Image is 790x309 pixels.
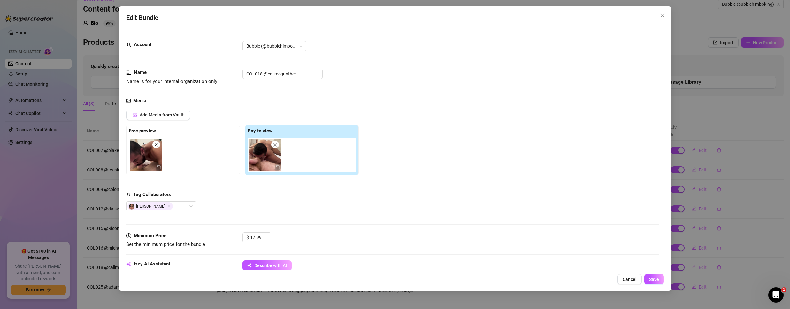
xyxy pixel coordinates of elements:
[133,98,146,104] strong: Media
[154,142,158,147] span: close
[167,205,171,208] span: Close
[617,274,642,284] button: Cancel
[134,233,166,239] strong: Minimum Price
[126,232,131,240] span: dollar
[126,97,131,105] span: picture
[242,69,323,79] input: Enter a name
[657,13,668,18] span: Close
[126,69,131,76] span: align-left
[126,41,131,49] span: user
[127,202,173,210] span: [PERSON_NAME]
[660,13,665,18] span: close
[242,260,292,271] button: Describe with AI
[657,10,668,20] button: Close
[134,261,170,267] strong: Izzy AI Assistant
[254,263,287,268] span: Describe with AI
[644,274,664,284] button: Save
[249,139,281,171] img: media
[246,41,303,51] span: Bubble (@bubblehimboking)
[140,112,184,117] span: Add Media from Vault
[768,287,784,303] iframe: Intercom live chat
[126,13,158,23] span: Edit Bundle
[130,139,162,171] img: media
[781,287,786,292] span: 1
[273,142,277,147] span: close
[134,42,151,47] strong: Account
[129,128,156,134] strong: Free preview
[649,277,659,282] span: Save
[126,191,131,199] span: user
[276,165,280,170] span: video-camera
[134,69,147,75] strong: Name
[248,128,272,134] strong: Pay to view
[157,165,161,170] span: video-camera
[126,242,205,247] span: Set the minimum price for the bundle
[129,204,134,210] img: avatar.jpg
[126,110,190,120] button: Add Media from Vault
[133,192,171,197] strong: Tag Collaborators
[623,277,637,282] span: Cancel
[126,78,217,84] span: Name is for your internal organization only
[133,113,137,117] span: picture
